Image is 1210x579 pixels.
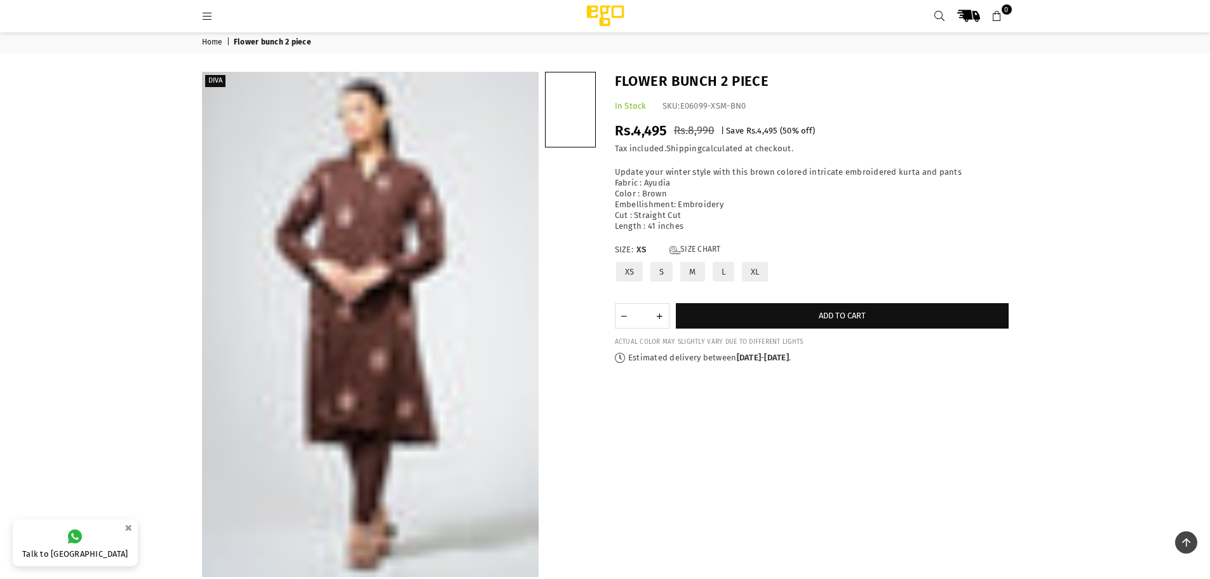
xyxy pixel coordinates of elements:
nav: breadcrumbs [192,32,1018,53]
label: S [649,261,674,283]
div: SKU: [662,101,746,112]
time: [DATE] [737,353,762,362]
time: [DATE] [764,353,789,362]
label: M [679,261,706,283]
quantity-input: Quantity [615,303,669,329]
a: Shipping [666,144,702,154]
label: Size: [615,245,1009,255]
span: Save [726,126,744,135]
label: L [711,261,736,283]
span: Flower bunch 2 piece [234,37,313,48]
span: | [227,37,232,48]
p: Update your winter style with this brown colored intricate embroidered kurta and pants Fabric : A... [615,167,1009,231]
a: Menu [196,11,219,20]
button: × [121,517,136,538]
img: Ego [551,3,659,29]
a: Search [929,4,951,27]
a: Size Chart [669,245,721,255]
span: E06099-XSM-BN0 [680,101,746,111]
span: 0 [1002,4,1012,15]
div: ACTUAL COLOR MAY SLIGHTLY VARY DUE TO DIFFERENT LIGHTS [615,338,1009,346]
span: 50 [783,126,792,135]
span: Rs.4,495 [746,126,778,135]
span: | [721,126,724,135]
a: Home [202,37,225,48]
span: Add to cart [819,311,866,320]
span: XS [636,245,662,255]
img: Flower bunch 2 piece [202,72,539,577]
label: XS [615,261,645,283]
label: Diva [205,75,225,87]
h1: Flower bunch 2 piece [615,72,1009,92]
p: Estimated delivery between - . [615,353,1009,364]
span: Rs.4,495 [615,122,668,139]
label: XL [741,261,770,283]
span: Rs.8,990 [674,124,715,137]
span: ( % off) [780,126,815,135]
a: Talk to [GEOGRAPHIC_DATA] [13,519,138,566]
div: Tax included. calculated at checkout. [615,144,1009,154]
a: 0 [986,4,1009,27]
button: Add to cart [676,303,1009,329]
span: In Stock [615,101,647,111]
